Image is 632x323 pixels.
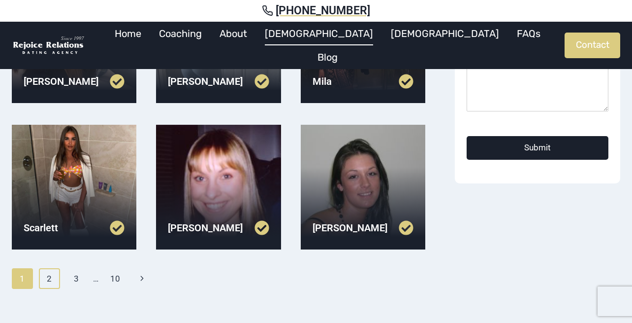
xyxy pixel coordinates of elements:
a: 3 [66,268,87,289]
img: Rejoice Relations [12,36,86,56]
a: 2 [39,268,60,289]
button: Submit [467,136,608,159]
span: 1 [12,268,33,289]
a: Coaching [150,22,211,45]
a: Contact [565,33,620,58]
a: [DEMOGRAPHIC_DATA] [256,22,382,45]
a: [PHONE_NUMBER] [12,4,620,18]
a: 10 [105,268,126,289]
a: [DEMOGRAPHIC_DATA] [382,22,508,45]
a: FAQs [508,22,549,45]
a: Home [106,22,150,45]
a: Blog [309,45,347,69]
span: … [93,269,98,288]
a: About [211,22,256,45]
span: [PHONE_NUMBER] [276,4,370,18]
nav: Primary [91,22,565,69]
nav: Page navigation [12,268,425,289]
